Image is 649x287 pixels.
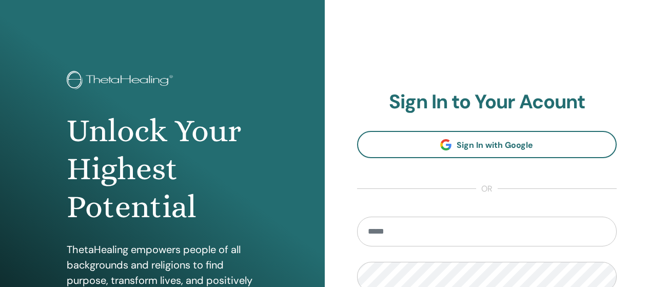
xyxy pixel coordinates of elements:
h1: Unlock Your Highest Potential [67,112,258,226]
h2: Sign In to Your Acount [357,90,617,114]
span: Sign In with Google [457,140,533,150]
a: Sign In with Google [357,131,617,158]
span: or [476,183,498,195]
